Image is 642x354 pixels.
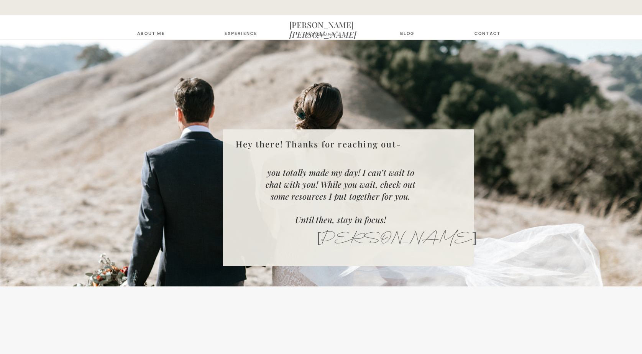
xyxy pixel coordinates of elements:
[233,137,404,167] h1: Hey there! Thanks for reaching out-
[289,20,353,29] a: [PERSON_NAME][PERSON_NAME]
[289,29,356,40] i: [PERSON_NAME]
[260,167,421,217] h1: you totally made my day! I can’t wait to chat with you! While you wait, check out some resources ...
[396,31,419,36] a: blog
[302,33,340,38] a: photography
[473,31,503,36] a: contact
[317,230,420,247] h3: [PERSON_NAME]
[135,31,167,36] a: about Me
[289,20,353,29] nav: [PERSON_NAME]
[225,31,255,36] a: Experience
